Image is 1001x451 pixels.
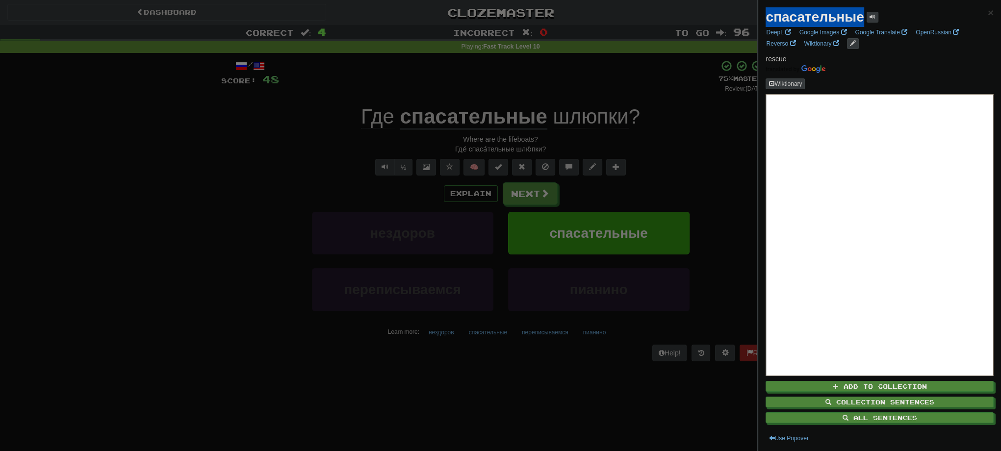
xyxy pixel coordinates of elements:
button: edit links [847,38,859,49]
button: Wiktionary [766,78,805,89]
img: Color short [766,65,825,73]
a: Google Images [796,27,850,38]
button: All Sentences [766,412,994,423]
strong: спасательные [766,9,864,25]
a: OpenRussian [913,27,962,38]
button: Close [988,7,994,18]
button: Add to Collection [766,381,994,392]
a: DeepL [763,27,794,38]
a: Google Translate [852,27,910,38]
a: Reverso [763,38,798,49]
span: × [988,7,994,18]
button: Use Popover [766,433,811,444]
a: Wiktionary [801,38,842,49]
button: Collection Sentences [766,397,994,407]
span: rescue [766,55,786,63]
